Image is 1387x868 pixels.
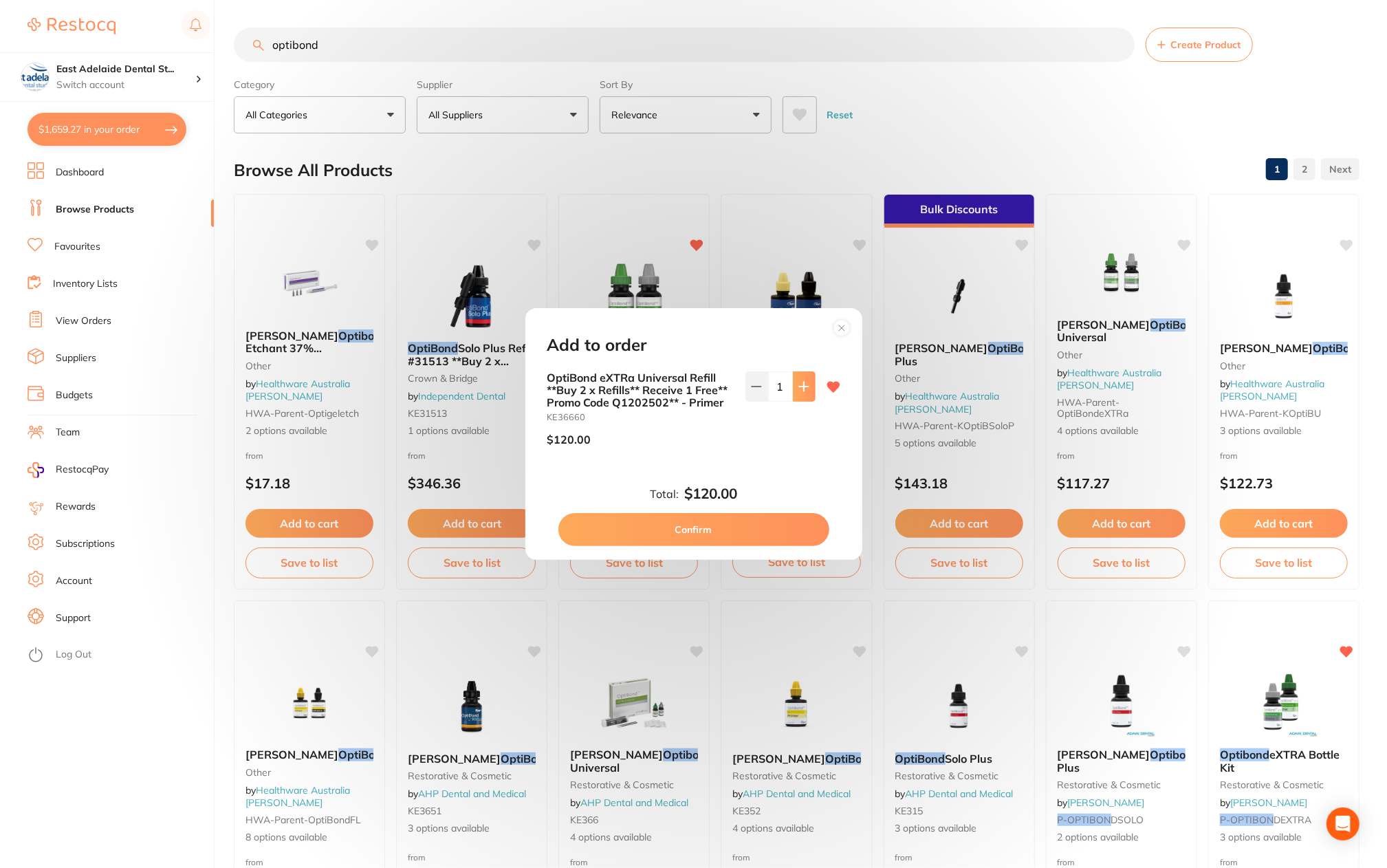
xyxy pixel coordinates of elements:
[1326,807,1359,840] div: Open Intercom Messenger
[650,488,679,500] label: Total:
[558,513,829,546] button: Confirm
[547,336,647,355] h2: Add to order
[684,486,737,502] b: $120.00
[547,412,734,422] small: KE36660
[547,371,734,409] b: OptiBond eXTRa Universal Refill **Buy 2 x Refills** Receive 1 Free** Promo Code Q1202502** - Primer
[547,433,591,446] p: $120.00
